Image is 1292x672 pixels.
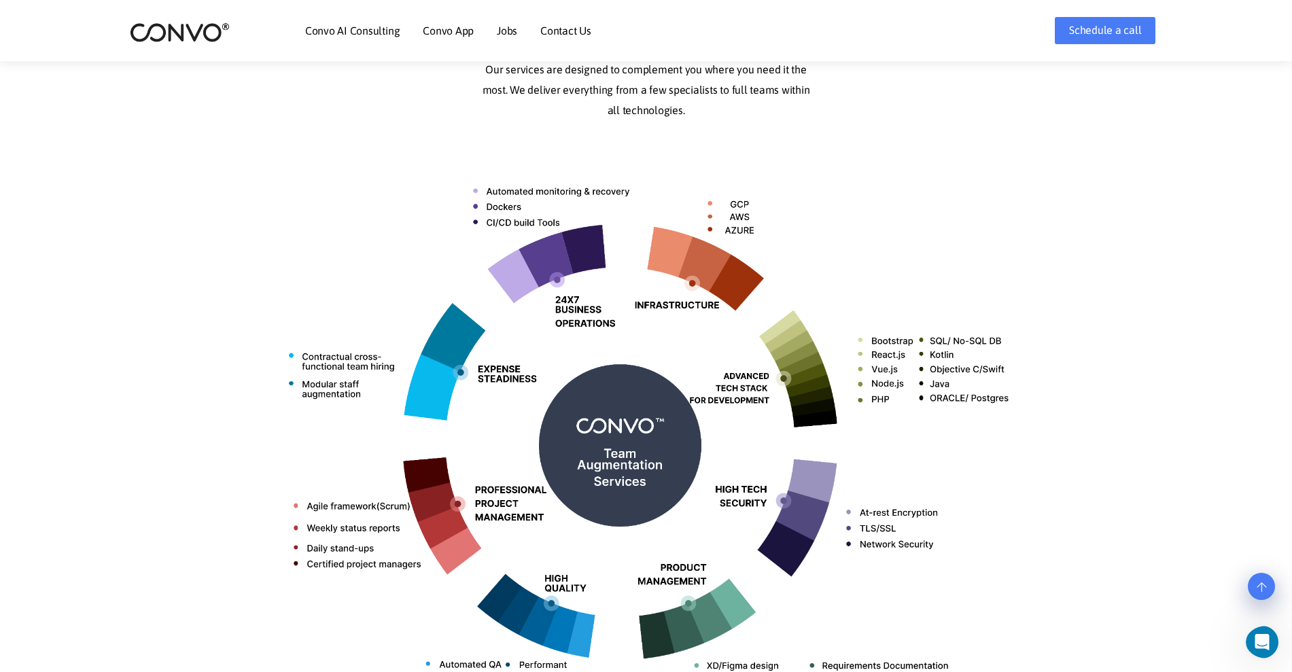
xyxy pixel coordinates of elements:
[305,25,400,36] a: Convo AI Consulting
[269,60,1024,121] p: Our services are designed to complement you where you need it the most. We deliver everything fro...
[497,25,517,36] a: Jobs
[1055,17,1155,44] a: Schedule a call
[423,25,474,36] a: Convo App
[540,25,591,36] a: Contact Us
[130,22,230,43] img: logo_2.png
[1246,626,1288,658] iframe: Intercom live chat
